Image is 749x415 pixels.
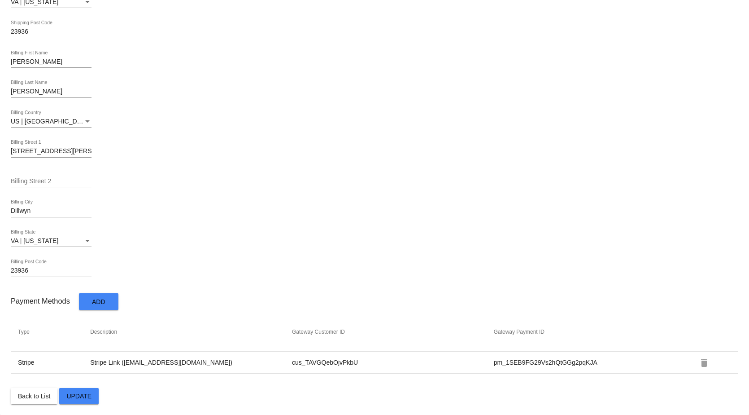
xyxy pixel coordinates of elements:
[17,328,90,336] th: Type
[11,28,91,35] input: Shipping Post Code
[11,148,91,155] input: Billing Street 1
[11,237,58,244] span: VA | [US_STATE]
[11,238,91,245] mat-select: Billing State
[90,358,292,366] td: Stripe Link ([EMAIL_ADDRESS][DOMAIN_NAME])
[17,358,90,366] td: Stripe
[11,207,91,215] input: Billing City
[11,388,57,404] button: Back to List
[11,118,90,125] span: US | [GEOGRAPHIC_DATA]
[292,358,493,366] td: cus_TAVGQebOjvPkbU
[11,88,91,95] input: Billing Last Name
[493,358,695,366] td: pm_1SEB9FG29Vs2hQtGGg2pqKJA
[11,118,91,125] mat-select: Billing Country
[11,58,91,66] input: Billing First Name
[90,328,292,336] th: Description
[493,328,695,336] th: Gateway Payment ID
[11,297,70,305] h3: Payment Methods
[11,267,91,274] input: Billing Post Code
[699,358,710,368] mat-icon: delete
[292,328,493,336] th: Gateway Customer ID
[18,393,50,400] span: Back to List
[66,393,91,400] span: Update
[59,388,99,404] button: Update
[79,293,118,310] button: Add
[92,298,105,305] span: Add
[11,178,91,185] input: Billing Street 2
